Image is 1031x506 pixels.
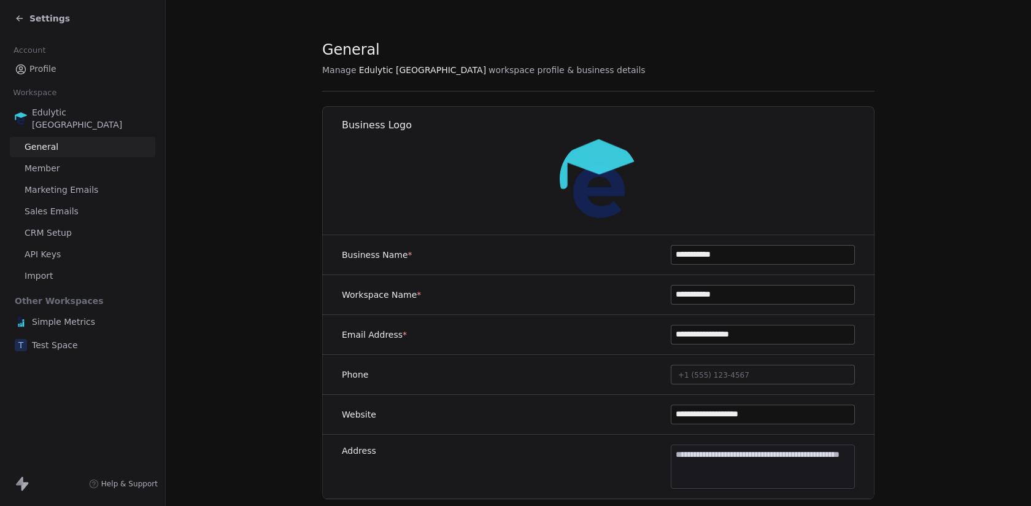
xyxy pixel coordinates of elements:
[25,184,98,197] span: Marketing Emails
[25,141,58,154] span: General
[671,365,855,384] button: +1 (555) 123-4567
[10,158,155,179] a: Member
[342,368,368,381] label: Phone
[10,291,109,311] span: Other Workspaces
[25,227,72,239] span: CRM Setup
[89,479,158,489] a: Help & Support
[25,205,79,218] span: Sales Emails
[32,106,150,131] span: Edulytic [GEOGRAPHIC_DATA]
[8,41,51,60] span: Account
[10,266,155,286] a: Import
[8,84,62,102] span: Workspace
[10,180,155,200] a: Marketing Emails
[15,316,27,328] img: sm-oviond-logo.png
[10,59,155,79] a: Profile
[10,137,155,157] a: General
[342,289,421,301] label: Workspace Name
[25,248,61,261] span: API Keys
[560,139,638,218] img: edulytic-mark-retina.png
[15,12,70,25] a: Settings
[15,112,27,125] img: edulytic-mark-retina.png
[359,64,486,76] span: Edulytic [GEOGRAPHIC_DATA]
[342,119,875,132] h1: Business Logo
[342,445,376,457] label: Address
[322,41,380,59] span: General
[10,201,155,222] a: Sales Emails
[488,64,646,76] span: workspace profile & business details
[342,329,407,341] label: Email Address
[29,63,56,76] span: Profile
[10,223,155,243] a: CRM Setup
[101,479,158,489] span: Help & Support
[322,64,357,76] span: Manage
[678,371,749,379] span: +1 (555) 123-4567
[10,244,155,265] a: API Keys
[32,316,95,328] span: Simple Metrics
[15,339,27,351] span: T
[25,270,53,282] span: Import
[32,339,78,351] span: Test Space
[25,162,60,175] span: Member
[342,249,412,261] label: Business Name
[342,408,376,421] label: Website
[29,12,70,25] span: Settings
